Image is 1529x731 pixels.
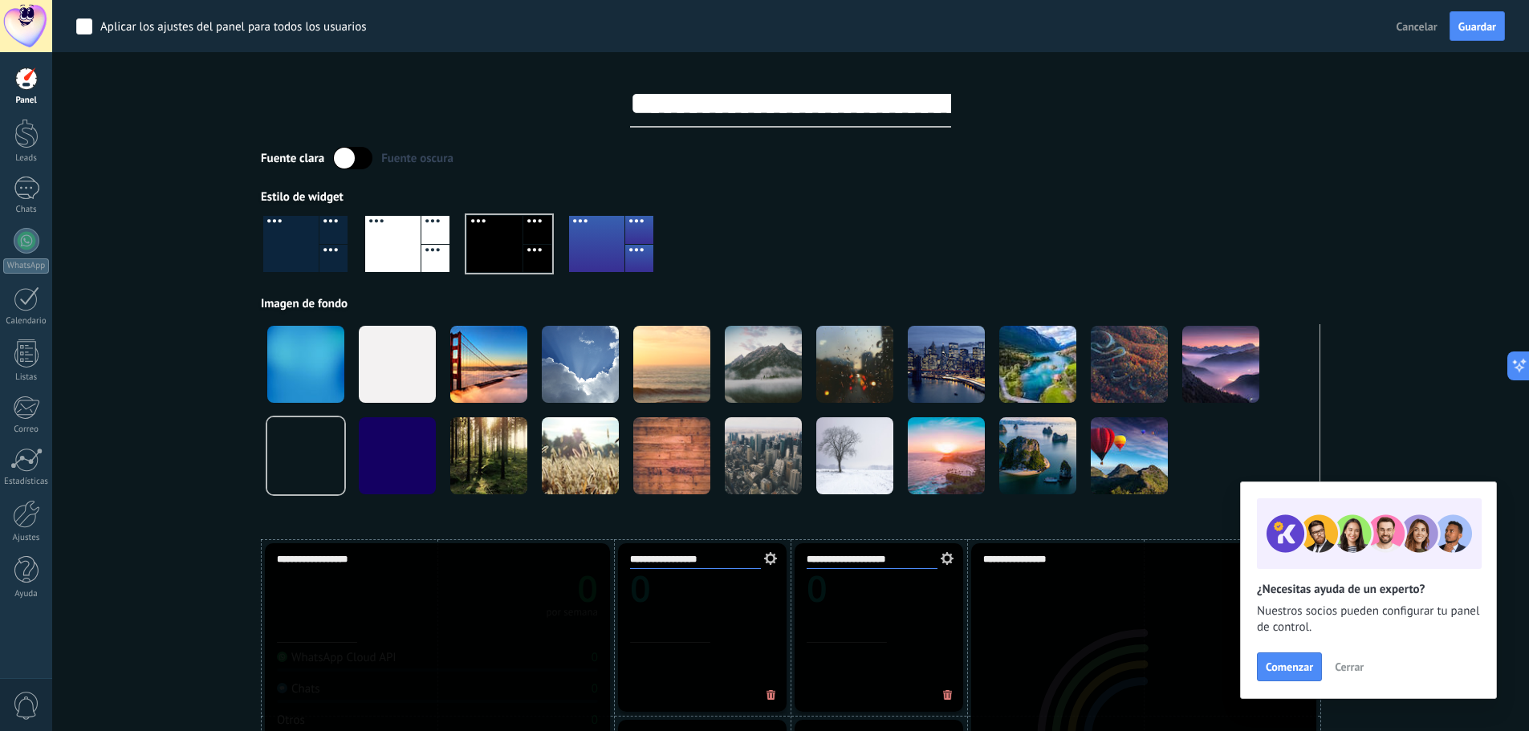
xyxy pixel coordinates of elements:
[1397,19,1438,34] span: Cancelar
[1328,655,1371,679] button: Cerrar
[1257,652,1322,681] button: Comenzar
[261,151,324,166] div: Fuente clara
[3,153,50,164] div: Leads
[3,372,50,383] div: Listas
[3,316,50,327] div: Calendario
[1257,603,1480,636] span: Nuestros socios pueden configurar tu panel de control.
[1458,21,1496,32] span: Guardar
[3,205,50,215] div: Chats
[100,19,367,35] div: Aplicar los ajustes del panel para todos los usuarios
[1266,661,1313,672] span: Comenzar
[3,258,49,274] div: WhatsApp
[1335,661,1364,672] span: Cerrar
[1450,11,1505,42] button: Guardar
[3,477,50,487] div: Estadísticas
[261,296,1320,311] div: Imagen de fondo
[3,533,50,543] div: Ajustes
[1257,582,1480,597] h2: ¿Necesitas ayuda de un experto?
[3,424,50,435] div: Correo
[1390,14,1444,39] button: Cancelar
[3,95,50,106] div: Panel
[381,151,453,166] div: Fuente oscura
[261,189,1320,205] div: Estilo de widget
[3,589,50,599] div: Ayuda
